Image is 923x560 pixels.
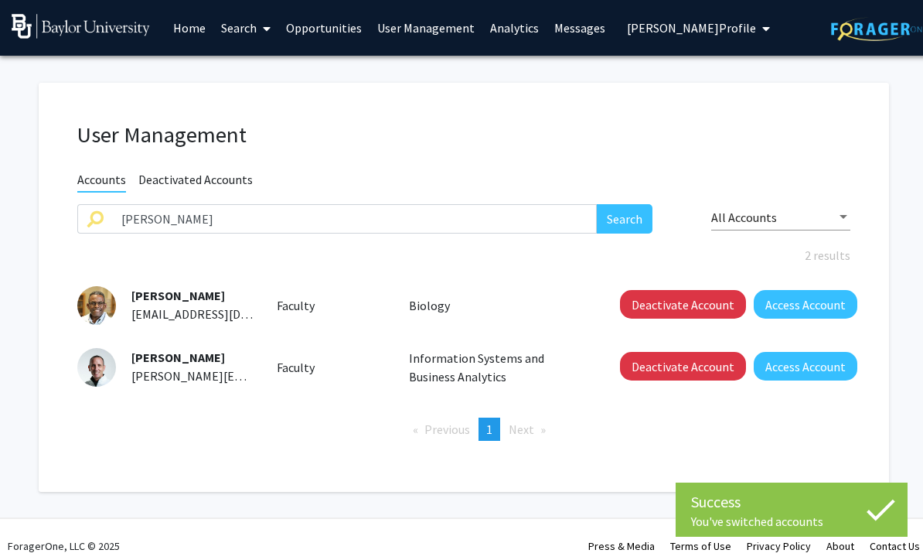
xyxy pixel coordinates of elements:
div: Success [691,490,892,514]
span: [PERSON_NAME][EMAIL_ADDRESS][DOMAIN_NAME] [131,368,412,384]
button: Access Account [754,290,857,319]
a: Analytics [482,1,547,55]
span: [PERSON_NAME] Profile [627,20,756,36]
img: Baylor University Logo [12,14,150,39]
a: About [826,539,854,553]
a: Search [213,1,278,55]
a: Contact Us [870,539,920,553]
div: Faculty [265,358,398,377]
div: You've switched accounts [691,514,892,529]
p: Biology [409,296,585,315]
span: Accounts [77,172,126,193]
span: [PERSON_NAME] [131,288,225,303]
img: Profile Picture [77,348,116,387]
a: Messages [547,1,613,55]
button: Access Account [754,352,857,381]
a: Press & Media [588,539,655,553]
a: Home [165,1,213,55]
span: 1 [486,422,492,437]
a: Privacy Policy [747,539,811,553]
div: Faculty [265,296,398,315]
input: Search name, email, or institution ID to access an account and make admin changes. [112,204,597,234]
p: Information Systems and Business Analytics [409,349,585,386]
button: Deactivate Account [620,352,746,381]
span: Deactivated Accounts [138,172,253,191]
button: Search [597,204,652,234]
h1: User Management [77,121,850,149]
a: User Management [370,1,482,55]
span: Previous [424,422,470,437]
img: Profile Picture [77,286,116,325]
div: 2 results [66,246,862,265]
span: [PERSON_NAME] [131,350,225,365]
iframe: Chat [12,490,66,548]
ul: Pagination [77,418,850,441]
span: Next [509,422,534,437]
button: Deactivate Account [620,290,746,319]
a: Terms of Use [670,539,731,553]
span: [EMAIL_ADDRESS][DOMAIN_NAME] [131,306,320,322]
span: All Accounts [711,210,777,225]
a: Opportunities [278,1,370,55]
